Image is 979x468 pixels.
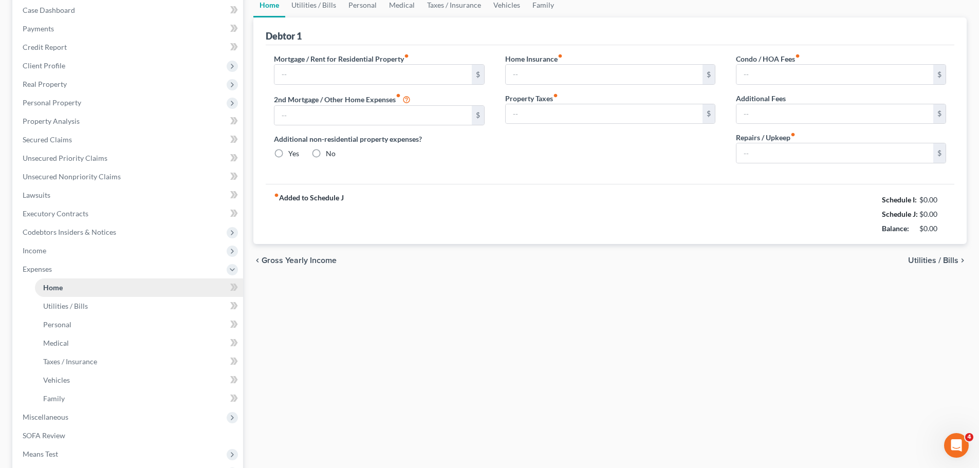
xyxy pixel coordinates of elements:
div: $ [933,143,946,163]
div: $ [703,104,715,124]
span: Medical [43,339,69,347]
span: Personal [43,320,71,329]
label: Home Insurance [505,53,563,64]
span: SOFA Review [23,431,65,440]
iframe: Intercom live chat [944,433,969,458]
label: Property Taxes [505,93,558,104]
span: Gross Yearly Income [262,256,337,265]
a: SOFA Review [14,426,243,445]
span: Taxes / Insurance [43,357,97,366]
a: Taxes / Insurance [35,352,243,371]
input: -- [506,104,703,124]
div: $ [472,65,484,84]
strong: Balance: [882,224,909,233]
i: fiber_manual_record [404,53,409,59]
a: Payments [14,20,243,38]
label: Condo / HOA Fees [736,53,800,64]
i: fiber_manual_record [795,53,800,59]
span: Means Test [23,450,58,458]
div: $0.00 [919,195,947,205]
a: Vehicles [35,371,243,389]
label: 2nd Mortgage / Other Home Expenses [274,93,411,105]
strong: Schedule I: [882,195,917,204]
span: Miscellaneous [23,413,68,421]
a: Personal [35,315,243,334]
span: Payments [23,24,54,33]
a: Unsecured Nonpriority Claims [14,167,243,186]
a: Utilities / Bills [35,297,243,315]
div: $ [933,104,946,124]
div: Debtor 1 [266,30,302,42]
span: Case Dashboard [23,6,75,14]
span: Codebtors Insiders & Notices [23,228,116,236]
span: 4 [965,433,973,441]
i: fiber_manual_record [790,132,796,137]
label: Mortgage / Rent for Residential Property [274,53,409,64]
a: Property Analysis [14,112,243,130]
a: Unsecured Priority Claims [14,149,243,167]
i: fiber_manual_record [396,93,401,98]
label: No [326,148,336,159]
a: Home [35,278,243,297]
span: Family [43,394,65,403]
input: -- [736,143,933,163]
div: $0.00 [919,209,947,219]
i: chevron_left [253,256,262,265]
button: Utilities / Bills chevron_right [908,256,967,265]
span: Credit Report [23,43,67,51]
span: Lawsuits [23,191,50,199]
span: Unsecured Priority Claims [23,154,107,162]
a: Family [35,389,243,408]
input: -- [736,104,933,124]
span: Personal Property [23,98,81,107]
label: Additional non-residential property expenses? [274,134,484,144]
span: Utilities / Bills [43,302,88,310]
span: Secured Claims [23,135,72,144]
a: Medical [35,334,243,352]
input: -- [506,65,703,84]
input: -- [274,106,471,125]
input: -- [736,65,933,84]
span: Executory Contracts [23,209,88,218]
a: Credit Report [14,38,243,57]
input: -- [274,65,471,84]
button: chevron_left Gross Yearly Income [253,256,337,265]
span: Income [23,246,46,255]
span: Vehicles [43,376,70,384]
strong: Schedule J: [882,210,918,218]
a: Secured Claims [14,130,243,149]
div: $ [703,65,715,84]
span: Unsecured Nonpriority Claims [23,172,121,181]
strong: Added to Schedule J [274,193,344,236]
div: $ [472,106,484,125]
a: Case Dashboard [14,1,243,20]
i: fiber_manual_record [274,193,279,198]
span: Utilities / Bills [908,256,958,265]
label: Additional Fees [736,93,786,104]
span: Client Profile [23,61,65,70]
div: $0.00 [919,223,947,234]
i: chevron_right [958,256,967,265]
i: fiber_manual_record [553,93,558,98]
span: Home [43,283,63,292]
a: Lawsuits [14,186,243,204]
div: $ [933,65,946,84]
a: Executory Contracts [14,204,243,223]
i: fiber_manual_record [558,53,563,59]
span: Expenses [23,265,52,273]
span: Property Analysis [23,117,80,125]
span: Real Property [23,80,67,88]
label: Yes [288,148,299,159]
label: Repairs / Upkeep [736,132,796,143]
